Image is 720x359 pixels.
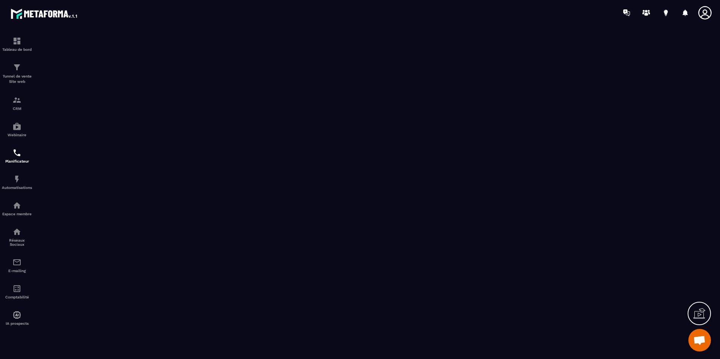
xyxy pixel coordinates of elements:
[11,7,78,20] img: logo
[12,96,21,105] img: formation
[2,195,32,222] a: automationsautomationsEspace membre
[12,175,21,184] img: automations
[2,159,32,163] p: Planificateur
[12,258,21,267] img: email
[2,57,32,90] a: formationformationTunnel de vente Site web
[2,269,32,273] p: E-mailing
[2,186,32,190] p: Automatisations
[12,148,21,157] img: scheduler
[2,106,32,111] p: CRM
[2,278,32,305] a: accountantaccountantComptabilité
[2,321,32,326] p: IA prospects
[2,133,32,137] p: Webinaire
[2,238,32,246] p: Réseaux Sociaux
[12,284,21,293] img: accountant
[2,74,32,84] p: Tunnel de vente Site web
[2,143,32,169] a: schedulerschedulerPlanificateur
[12,201,21,210] img: automations
[12,227,21,236] img: social-network
[2,222,32,252] a: social-networksocial-networkRéseaux Sociaux
[2,295,32,299] p: Comptabilité
[688,329,711,351] a: Ouvrir le chat
[2,252,32,278] a: emailemailE-mailing
[2,47,32,52] p: Tableau de bord
[12,122,21,131] img: automations
[2,212,32,216] p: Espace membre
[2,90,32,116] a: formationformationCRM
[2,169,32,195] a: automationsautomationsAutomatisations
[2,31,32,57] a: formationformationTableau de bord
[12,37,21,46] img: formation
[12,63,21,72] img: formation
[12,310,21,319] img: automations
[2,116,32,143] a: automationsautomationsWebinaire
